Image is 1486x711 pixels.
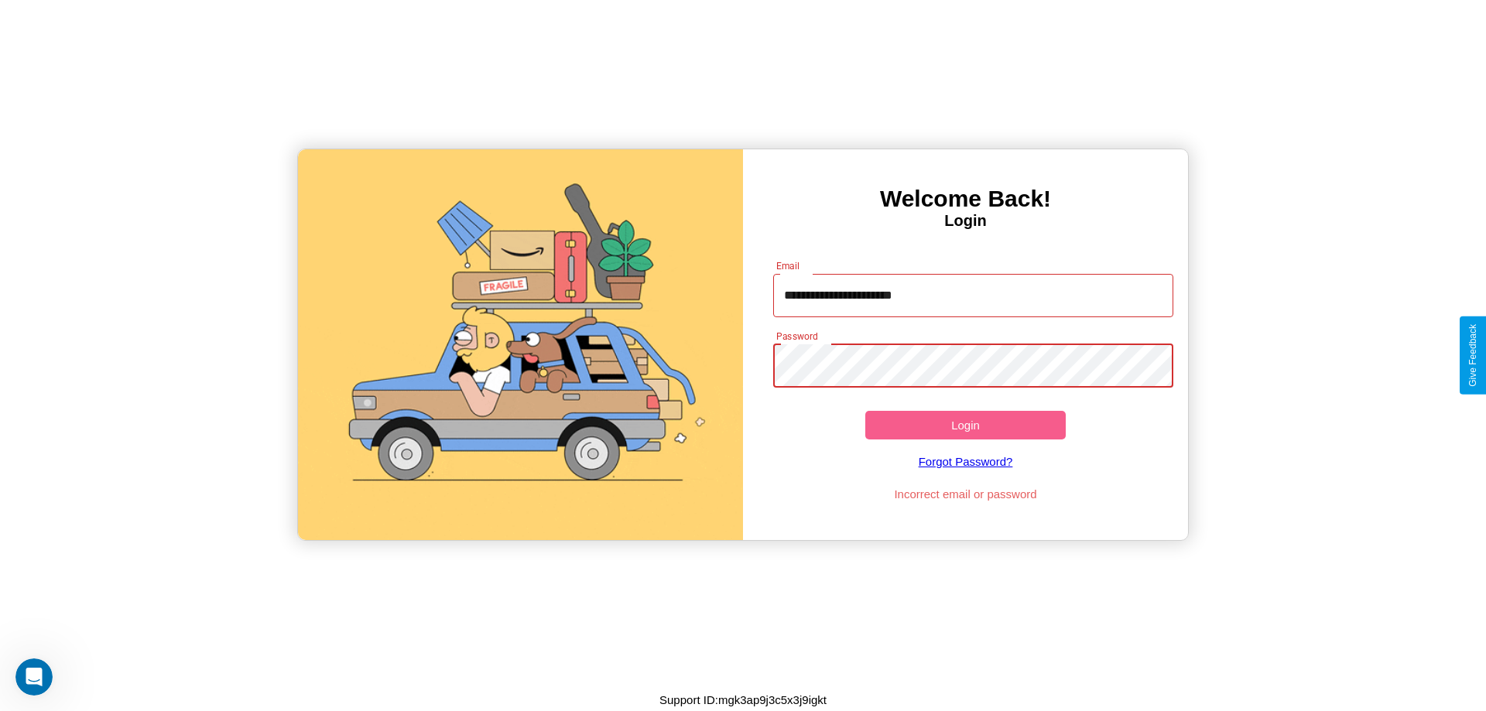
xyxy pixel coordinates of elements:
[765,484,1166,504] p: Incorrect email or password
[659,689,827,710] p: Support ID: mgk3ap9j3c5x3j9igkt
[865,411,1066,439] button: Login
[298,149,743,540] img: gif
[765,439,1166,484] a: Forgot Password?
[776,259,800,272] label: Email
[743,212,1188,230] h4: Login
[743,186,1188,212] h3: Welcome Back!
[776,330,817,343] label: Password
[15,658,53,696] iframe: Intercom live chat
[1467,324,1478,387] div: Give Feedback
